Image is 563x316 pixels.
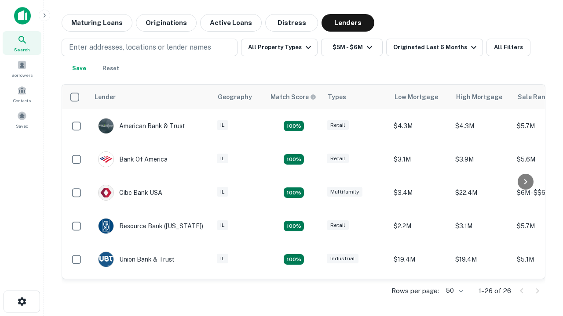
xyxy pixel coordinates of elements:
[519,246,563,288] iframe: Chat Widget
[89,85,212,109] th: Lender
[451,109,512,143] td: $4.3M
[395,92,438,102] div: Low Mortgage
[136,14,197,32] button: Originations
[284,221,304,231] div: Matching Properties: 4, hasApolloMatch: undefined
[393,42,479,53] div: Originated Last 6 Months
[69,42,211,53] p: Enter addresses, locations or lender names
[98,251,175,267] div: Union Bank & Trust
[284,254,304,265] div: Matching Properties: 4, hasApolloMatch: undefined
[99,219,113,233] img: picture
[95,92,116,102] div: Lender
[11,72,33,79] span: Borrowers
[98,151,168,167] div: Bank Of America
[327,154,349,164] div: Retail
[65,60,93,77] button: Save your search to get updates of matches that match your search criteria.
[327,220,349,230] div: Retail
[327,254,358,264] div: Industrial
[451,276,512,309] td: $4M
[217,120,228,130] div: IL
[14,7,31,25] img: capitalize-icon.png
[327,187,362,197] div: Multifamily
[386,39,483,56] button: Originated Last 6 Months
[217,154,228,164] div: IL
[486,39,530,56] button: All Filters
[456,92,502,102] div: High Mortgage
[284,154,304,165] div: Matching Properties: 4, hasApolloMatch: undefined
[271,92,316,102] div: Capitalize uses an advanced AI algorithm to match your search with the best lender. The match sco...
[271,92,314,102] h6: Match Score
[442,284,464,297] div: 50
[218,92,252,102] div: Geography
[3,82,41,106] a: Contacts
[328,92,346,102] div: Types
[212,85,265,109] th: Geography
[322,85,389,109] th: Types
[389,109,451,143] td: $4.3M
[451,209,512,243] td: $3.1M
[98,218,203,234] div: Resource Bank ([US_STATE])
[99,252,113,267] img: picture
[14,46,30,53] span: Search
[322,14,374,32] button: Lenders
[13,97,31,104] span: Contacts
[3,57,41,80] a: Borrowers
[389,276,451,309] td: $4M
[389,176,451,209] td: $3.4M
[451,243,512,276] td: $19.4M
[99,185,113,200] img: picture
[389,143,451,176] td: $3.1M
[389,85,451,109] th: Low Mortgage
[3,108,41,131] a: Saved
[217,220,228,230] div: IL
[389,209,451,243] td: $2.2M
[391,286,439,296] p: Rows per page:
[97,60,125,77] button: Reset
[265,85,322,109] th: Capitalize uses an advanced AI algorithm to match your search with the best lender. The match sco...
[99,118,113,133] img: picture
[99,152,113,167] img: picture
[98,185,162,201] div: Cibc Bank USA
[451,143,512,176] td: $3.9M
[3,31,41,55] a: Search
[217,187,228,197] div: IL
[389,243,451,276] td: $19.4M
[327,120,349,130] div: Retail
[217,254,228,264] div: IL
[200,14,262,32] button: Active Loans
[16,122,29,129] span: Saved
[62,39,238,56] button: Enter addresses, locations or lender names
[284,121,304,131] div: Matching Properties: 7, hasApolloMatch: undefined
[451,85,512,109] th: High Mortgage
[98,118,185,134] div: American Bank & Trust
[284,187,304,198] div: Matching Properties: 4, hasApolloMatch: undefined
[451,176,512,209] td: $22.4M
[265,14,318,32] button: Distress
[241,39,318,56] button: All Property Types
[321,39,383,56] button: $5M - $6M
[479,286,511,296] p: 1–26 of 26
[62,14,132,32] button: Maturing Loans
